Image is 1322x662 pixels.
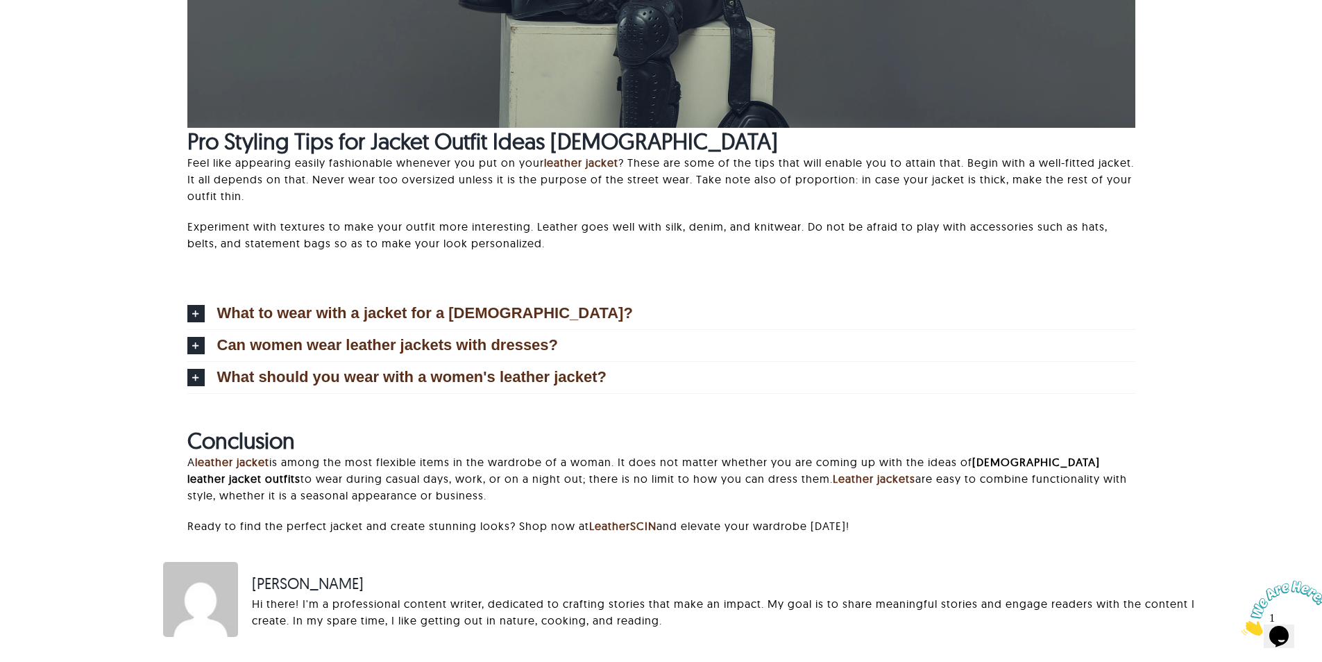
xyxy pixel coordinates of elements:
[544,156,618,169] a: leather jacket
[187,427,295,454] strong: Conclusion
[187,218,1135,251] p: Experiment with textures to make your outfit more interesting. Leather goes well with silk, denim...
[195,455,269,469] a: leather jacket
[217,370,607,385] span: What should you wear with a women's leather jacket?
[187,298,1135,329] a: What to wear with a jacket for a [DEMOGRAPHIC_DATA]?
[6,6,11,17] span: 1
[187,127,778,155] strong: Pro Styling Tips for Jacket Outfit Ideas [DEMOGRAPHIC_DATA]
[163,562,238,637] img: Samantha L
[6,6,92,60] img: Chat attention grabber
[833,472,915,486] a: Leather jackets
[187,330,1135,361] a: Can women wear leather jackets with dresses?
[187,454,1135,504] p: A is among the most flexible items in the wardrobe of a woman. It does not matter whether you are...
[1236,575,1322,641] iframe: chat widget
[252,572,1228,595] span: [PERSON_NAME]
[187,518,1135,534] p: Ready to find the perfect jacket and create stunning looks? Shop now at and elevate your wardrobe...
[217,338,559,353] span: Can women wear leather jackets with dresses?
[589,519,656,533] a: LeatherSCIN
[187,362,1135,393] a: What should you wear with a women's leather jacket?
[252,595,1228,629] div: Hi there! I'm a professional content writer, dedicated to crafting stories that make an impact. M...
[187,154,1135,204] p: Feel like appearing easily fashionable whenever you put on your ? These are some of the tips that...
[217,306,633,321] span: What to wear with a jacket for a [DEMOGRAPHIC_DATA]?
